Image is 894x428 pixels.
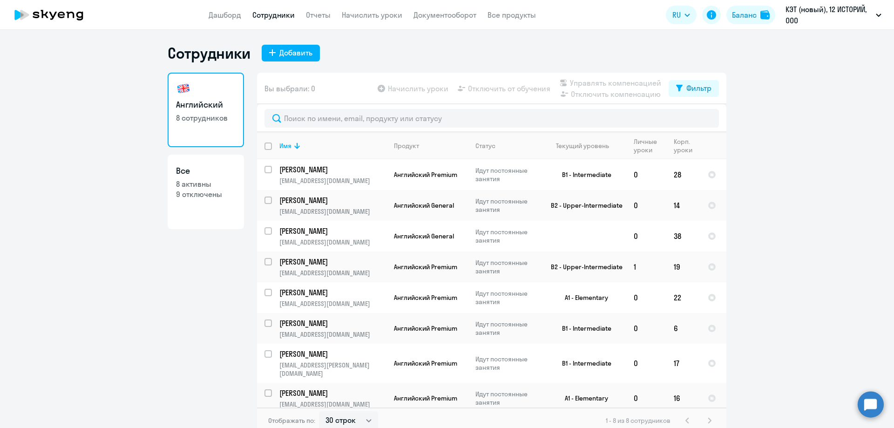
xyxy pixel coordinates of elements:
td: 22 [666,282,700,313]
p: Идут постоянные занятия [475,320,539,337]
p: [EMAIL_ADDRESS][DOMAIN_NAME] [279,400,386,408]
span: Английский Premium [394,170,457,179]
td: A1 - Elementary [540,383,626,414]
p: [PERSON_NAME] [279,164,385,175]
div: Имя [279,142,291,150]
h3: Английский [176,99,236,111]
img: english [176,81,191,96]
p: [EMAIL_ADDRESS][DOMAIN_NAME] [279,330,386,339]
div: Личные уроки [634,137,660,154]
p: [EMAIL_ADDRESS][PERSON_NAME][DOMAIN_NAME] [279,361,386,378]
td: 1 [626,251,666,282]
a: Дашборд [209,10,241,20]
a: [PERSON_NAME] [279,195,386,205]
div: Текущий уровень [556,142,609,150]
span: Английский Premium [394,293,457,302]
td: 6 [666,313,700,344]
p: [PERSON_NAME] [279,257,385,267]
div: Имя [279,142,386,150]
button: Добавить [262,45,320,61]
p: 8 активны [176,179,236,189]
td: 0 [626,383,666,414]
td: B2 - Upper-Intermediate [540,251,626,282]
p: [PERSON_NAME] [279,226,385,236]
p: [PERSON_NAME] [279,195,385,205]
a: Сотрудники [252,10,295,20]
a: Английский8 сотрудников [168,73,244,147]
p: Идут постоянные занятия [475,289,539,306]
p: Идут постоянные занятия [475,197,539,214]
td: 0 [626,282,666,313]
p: Идут постоянные занятия [475,355,539,372]
td: 38 [666,221,700,251]
p: КЭТ (новый), 12 ИСТОРИЙ, ООО [786,4,872,26]
span: Английский Premium [394,359,457,367]
td: 0 [626,221,666,251]
p: [EMAIL_ADDRESS][DOMAIN_NAME] [279,207,386,216]
p: [EMAIL_ADDRESS][DOMAIN_NAME] [279,299,386,308]
p: Идут постоянные занятия [475,258,539,275]
td: 28 [666,159,700,190]
button: Фильтр [669,80,719,97]
td: A1 - Elementary [540,282,626,313]
p: Идут постоянные занятия [475,166,539,183]
img: balance [760,10,770,20]
td: 16 [666,383,700,414]
a: [PERSON_NAME] [279,318,386,328]
a: Начислить уроки [342,10,402,20]
a: Документооборот [413,10,476,20]
td: 19 [666,251,700,282]
p: [EMAIL_ADDRESS][DOMAIN_NAME] [279,269,386,277]
button: Балансbalance [726,6,775,24]
span: Английский Premium [394,394,457,402]
div: Добавить [279,47,312,58]
button: RU [666,6,697,24]
span: Английский General [394,201,454,210]
p: Идут постоянные занятия [475,228,539,245]
a: Отчеты [306,10,331,20]
input: Поиск по имени, email, продукту или статусу [264,109,719,128]
td: B1 - Intermediate [540,344,626,383]
td: 0 [626,190,666,221]
div: Статус [475,142,539,150]
span: Английский Premium [394,324,457,333]
div: Баланс [732,9,757,20]
div: Фильтр [686,82,711,94]
p: [PERSON_NAME] [279,287,385,298]
td: B1 - Intermediate [540,313,626,344]
p: Идут постоянные занятия [475,390,539,407]
p: [EMAIL_ADDRESS][DOMAIN_NAME] [279,177,386,185]
span: RU [672,9,681,20]
button: КЭТ (новый), 12 ИСТОРИЙ, ООО [781,4,886,26]
div: Статус [475,142,495,150]
p: [PERSON_NAME] [279,388,385,398]
div: Личные уроки [634,137,666,154]
p: [EMAIL_ADDRESS][DOMAIN_NAME] [279,238,386,246]
h1: Сотрудники [168,44,251,62]
td: B2 - Upper-Intermediate [540,190,626,221]
div: Продукт [394,142,419,150]
span: Английский General [394,232,454,240]
span: 1 - 8 из 8 сотрудников [606,416,670,425]
a: Все продукты [488,10,536,20]
div: Продукт [394,142,467,150]
td: B1 - Intermediate [540,159,626,190]
div: Корп. уроки [674,137,694,154]
div: Корп. уроки [674,137,700,154]
p: 9 отключены [176,189,236,199]
td: 0 [626,313,666,344]
span: Вы выбрали: 0 [264,83,315,94]
div: Текущий уровень [547,142,626,150]
td: 17 [666,344,700,383]
p: [PERSON_NAME] [279,318,385,328]
p: [PERSON_NAME] [279,349,385,359]
p: 8 сотрудников [176,113,236,123]
td: 0 [626,344,666,383]
a: [PERSON_NAME] [279,257,386,267]
a: [PERSON_NAME] [279,287,386,298]
a: [PERSON_NAME] [279,349,386,359]
span: Отображать по: [268,416,315,425]
span: Английский Premium [394,263,457,271]
a: [PERSON_NAME] [279,226,386,236]
a: Все8 активны9 отключены [168,155,244,229]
